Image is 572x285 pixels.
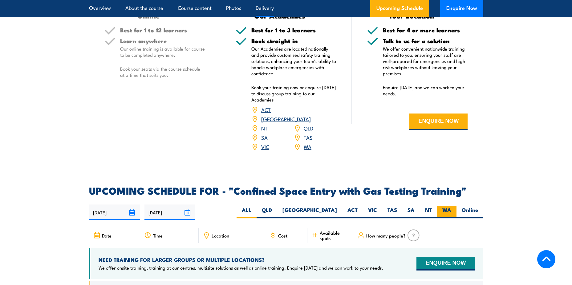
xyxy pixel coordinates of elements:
[261,124,268,132] a: NT
[278,233,287,238] span: Cost
[383,38,468,44] h5: Talk to us for a solution
[99,256,383,263] h4: NEED TRAINING FOR LARGER GROUPS OR MULTIPLE LOCATIONS?
[416,257,475,271] button: ENQUIRE NOW
[304,134,313,141] a: TAS
[237,206,257,218] label: ALL
[261,143,269,150] a: VIC
[89,186,483,195] h2: UPCOMING SCHEDULE FOR - "Confined Space Entry with Gas Testing Training"
[102,233,112,238] span: Date
[304,143,311,150] a: WA
[382,206,402,218] label: TAS
[383,27,468,33] h5: Best for 4 or more learners
[120,27,205,33] h5: Best for 1 to 12 learners
[212,233,229,238] span: Location
[261,106,271,113] a: ACT
[304,124,313,132] a: QLD
[236,12,324,19] h3: Our Academies
[383,46,468,76] p: We offer convenient nationwide training tailored to you, ensuring your staff are well-prepared fo...
[104,12,193,19] h3: Online
[153,233,163,238] span: Time
[120,66,205,78] p: Book your seats via the course schedule at a time that suits you.
[261,134,268,141] a: SA
[277,206,342,218] label: [GEOGRAPHIC_DATA]
[144,204,195,220] input: To date
[120,46,205,58] p: Our online training is available for course to be completed anywhere.
[383,84,468,97] p: Enquire [DATE] and we can work to your needs.
[420,206,437,218] label: NT
[251,46,336,76] p: Our Academies are located nationally and provide customised safety training solutions, enhancing ...
[251,84,336,103] p: Book your training now or enquire [DATE] to discuss group training to our Academies
[437,206,456,218] label: WA
[89,204,140,220] input: From date
[363,206,382,218] label: VIC
[257,206,277,218] label: QLD
[456,206,483,218] label: Online
[367,12,456,19] h3: Your Location
[366,233,406,238] span: How many people?
[402,206,420,218] label: SA
[99,265,383,271] p: We offer onsite training, training at our centres, multisite solutions as well as online training...
[320,230,349,241] span: Available spots
[342,206,363,218] label: ACT
[251,27,336,33] h5: Best for 1 to 3 learners
[251,38,336,44] h5: Book straight in
[120,38,205,44] h5: Learn anywhere
[261,115,311,122] a: [GEOGRAPHIC_DATA]
[409,114,468,130] button: ENQUIRE NOW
